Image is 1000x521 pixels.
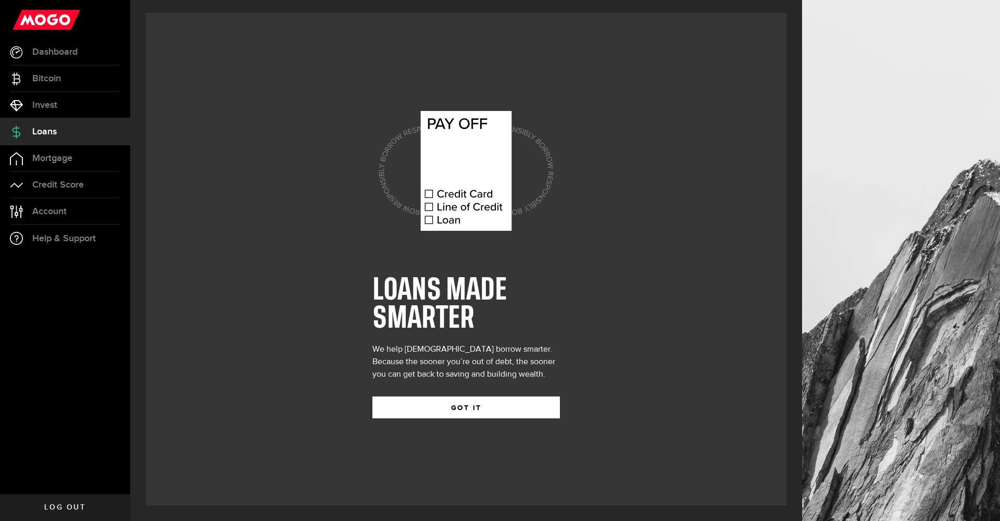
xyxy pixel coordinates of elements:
[372,343,560,381] div: We help [DEMOGRAPHIC_DATA] borrow smarter. Because the sooner you’re out of debt, the sooner you ...
[32,127,57,137] span: Loans
[32,101,57,110] span: Invest
[32,207,67,216] span: Account
[32,180,84,190] span: Credit Score
[44,504,85,511] span: Log out
[32,47,78,57] span: Dashboard
[372,396,560,418] button: GOT IT
[32,74,61,83] span: Bitcoin
[32,234,96,243] span: Help & Support
[372,277,560,333] h1: LOANS MADE SMARTER
[32,154,72,163] span: Mortgage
